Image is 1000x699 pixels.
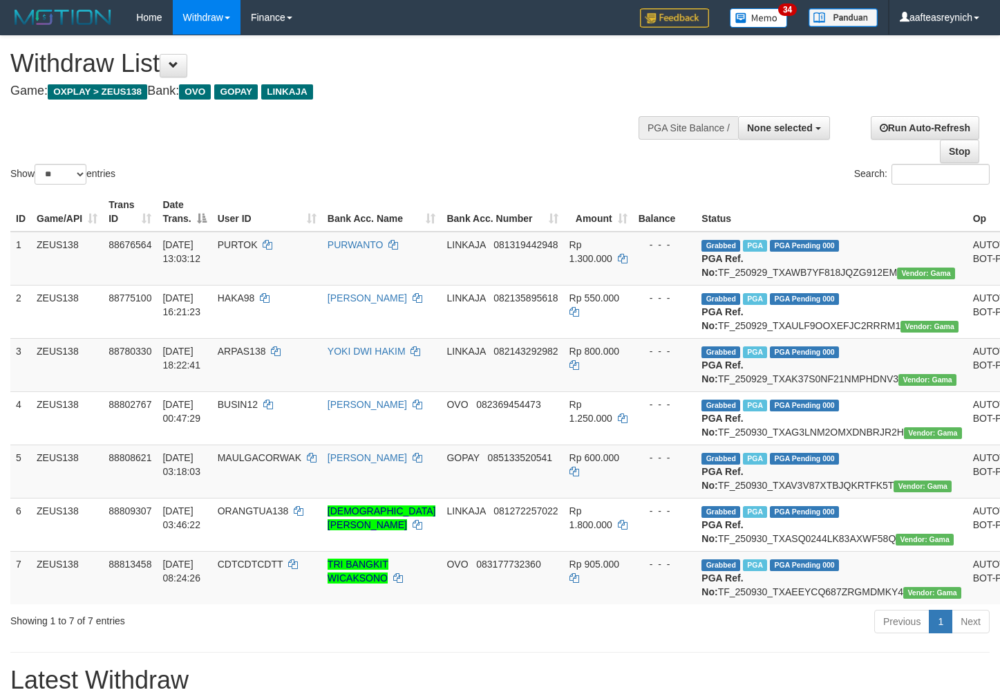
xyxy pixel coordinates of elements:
span: [DATE] 03:46:22 [162,505,200,530]
span: [DATE] 08:24:26 [162,559,200,584]
div: - - - [639,291,691,305]
span: [DATE] 18:22:41 [162,346,200,371]
span: LINKAJA [446,505,485,516]
div: - - - [639,451,691,465]
span: Copy 081319442948 to clipboard [493,239,558,250]
td: TF_250930_TXAG3LNM2OMXDNBRJR2H [696,391,967,445]
span: Copy 081272257022 to clipboard [493,505,558,516]
span: [DATE] 00:47:29 [162,399,200,424]
span: PGA Pending [770,293,839,305]
th: Bank Acc. Number: activate to sort column ascending [441,192,563,232]
span: GOPAY [214,84,258,100]
b: PGA Ref. No: [701,413,743,438]
span: PGA Pending [770,506,839,518]
td: ZEUS138 [31,445,103,498]
div: PGA Site Balance / [639,116,738,140]
td: ZEUS138 [31,551,103,604]
b: PGA Ref. No: [701,519,743,544]
div: - - - [639,344,691,358]
img: panduan.png [809,8,878,27]
td: 1 [10,232,31,286]
span: OVO [446,559,468,570]
span: Grabbed [701,400,740,411]
div: Showing 1 to 7 of 7 entries [10,608,406,628]
span: 88809307 [109,505,151,516]
b: PGA Ref. No: [701,253,743,278]
span: MAULGACORWAK [218,452,301,463]
img: Feedback.jpg [640,8,709,28]
th: User ID: activate to sort column ascending [212,192,322,232]
th: Date Trans.: activate to sort column descending [157,192,211,232]
label: Show entries [10,164,115,185]
span: OXPLAY > ZEUS138 [48,84,147,100]
span: Grabbed [701,346,740,358]
th: ID [10,192,31,232]
span: Marked by aafsreyleap [743,506,767,518]
span: ARPAS138 [218,346,266,357]
a: [PERSON_NAME] [328,399,407,410]
th: Status [696,192,967,232]
span: 88813458 [109,559,151,570]
a: TRI BANGKIT WICAKSONO [328,559,388,584]
span: [DATE] 16:21:23 [162,292,200,317]
td: TF_250930_TXAEEYCQ687ZRGMDMKY4 [696,551,967,604]
div: - - - [639,504,691,518]
span: OVO [179,84,211,100]
span: Grabbed [701,559,740,571]
span: Copy 082143292982 to clipboard [493,346,558,357]
span: Vendor URL: https://trx31.1velocity.biz [894,481,952,492]
span: Copy 082369454473 to clipboard [476,399,540,410]
span: LINKAJA [446,292,485,304]
span: Marked by aafsreyleap [743,559,767,571]
td: ZEUS138 [31,391,103,445]
td: 3 [10,338,31,391]
span: [DATE] 13:03:12 [162,239,200,264]
span: Copy 083177732360 to clipboard [476,559,540,570]
span: PGA Pending [770,453,839,465]
span: Copy 085133520541 to clipboard [488,452,552,463]
td: 6 [10,498,31,551]
span: [DATE] 03:18:03 [162,452,200,477]
a: YOKI DWI HAKIM [328,346,406,357]
span: LINKAJA [261,84,313,100]
td: ZEUS138 [31,285,103,338]
span: 34 [778,3,797,16]
span: Vendor URL: https://trx31.1velocity.biz [903,587,961,599]
td: TF_250929_TXAULF9OOXEFJC2RRRM1 [696,285,967,338]
a: PURWANTO [328,239,384,250]
img: MOTION_logo.png [10,7,115,28]
td: ZEUS138 [31,232,103,286]
span: Copy 082135895618 to clipboard [493,292,558,304]
span: HAKA98 [218,292,255,304]
span: Rp 1.250.000 [569,399,612,424]
td: 4 [10,391,31,445]
td: TF_250929_TXAK37S0NF21NMPHDNV3 [696,338,967,391]
span: None selected [747,122,813,133]
span: 88780330 [109,346,151,357]
input: Search: [891,164,990,185]
a: Stop [940,140,979,163]
span: Vendor URL: https://trx31.1velocity.biz [896,534,954,546]
span: 88802767 [109,399,151,410]
th: Amount: activate to sort column ascending [564,192,633,232]
td: TF_250930_TXAV3V87XTBJQKRTFK5T [696,445,967,498]
span: ORANGTUA138 [218,505,289,516]
span: PGA Pending [770,400,839,411]
span: 88775100 [109,292,151,304]
span: PGA Pending [770,346,839,358]
td: TF_250930_TXASQ0244LK83AXWF58Q [696,498,967,551]
h1: Withdraw List [10,50,653,77]
h1: Latest Withdraw [10,667,990,694]
span: Grabbed [701,240,740,252]
span: Rp 1.300.000 [569,239,612,264]
span: Rp 905.000 [569,559,619,570]
span: CDTCDTCDTT [218,559,283,570]
a: Next [952,610,990,633]
a: [PERSON_NAME] [328,292,407,304]
h4: Game: Bank: [10,84,653,98]
span: PGA Pending [770,240,839,252]
div: - - - [639,557,691,571]
span: Marked by aafsreyleap [743,453,767,465]
td: ZEUS138 [31,338,103,391]
span: PGA Pending [770,559,839,571]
